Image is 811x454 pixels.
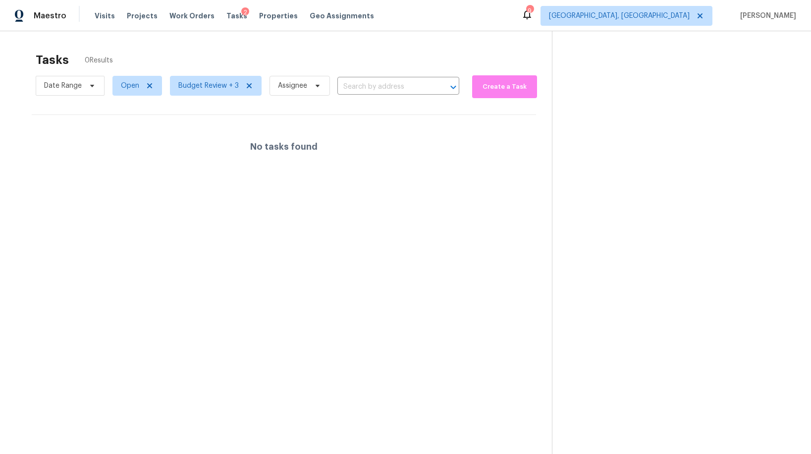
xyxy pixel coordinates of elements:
button: Open [446,80,460,94]
span: Budget Review + 3 [178,81,239,91]
span: Geo Assignments [310,11,374,21]
span: Work Orders [169,11,215,21]
span: 0 Results [85,56,113,65]
span: Visits [95,11,115,21]
span: Properties [259,11,298,21]
span: Assignee [278,81,307,91]
input: Search by address [337,79,432,95]
button: Create a Task [472,75,537,98]
span: Date Range [44,81,82,91]
h4: No tasks found [250,142,318,152]
span: Projects [127,11,158,21]
span: Create a Task [477,81,532,93]
span: [GEOGRAPHIC_DATA], [GEOGRAPHIC_DATA] [549,11,690,21]
span: Maestro [34,11,66,21]
div: 2 [241,7,249,17]
h2: Tasks [36,55,69,65]
span: [PERSON_NAME] [736,11,796,21]
span: Open [121,81,139,91]
span: Tasks [226,12,247,19]
div: 9 [526,6,533,16]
